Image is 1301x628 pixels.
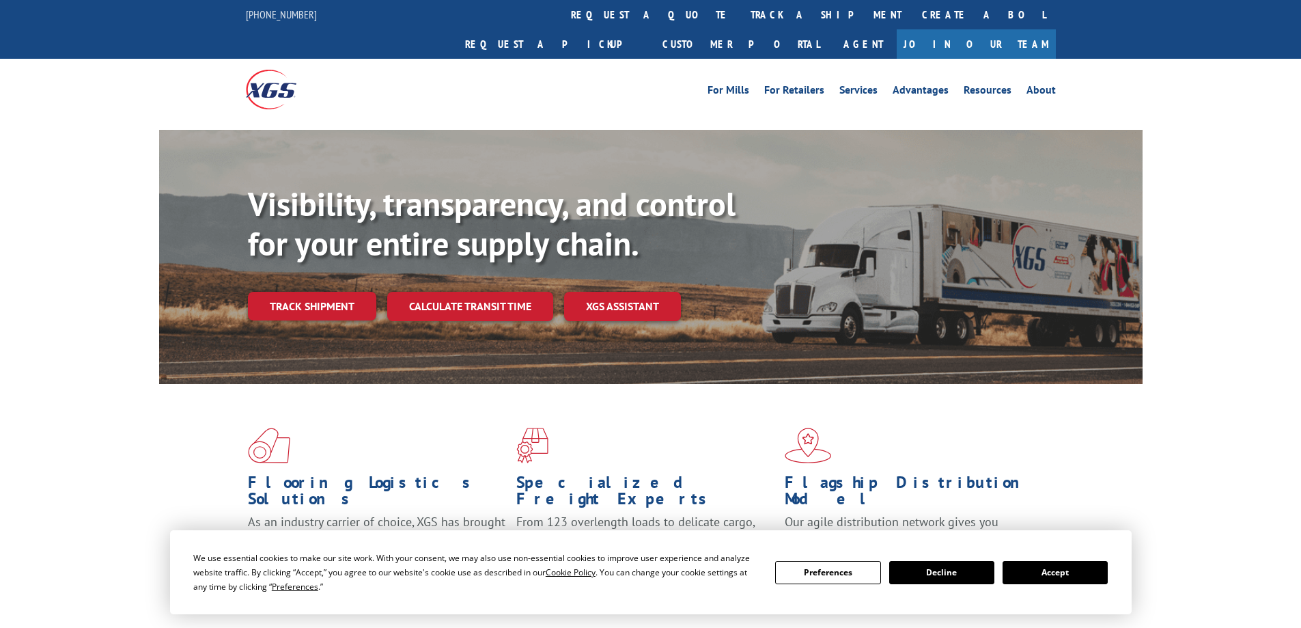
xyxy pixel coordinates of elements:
[387,292,553,321] a: Calculate transit time
[546,566,596,578] span: Cookie Policy
[964,85,1011,100] a: Resources
[897,29,1056,59] a: Join Our Team
[272,581,318,592] span: Preferences
[785,514,1036,546] span: Our agile distribution network gives you nationwide inventory management on demand.
[830,29,897,59] a: Agent
[248,428,290,463] img: xgs-icon-total-supply-chain-intelligence-red
[455,29,652,59] a: Request a pickup
[564,292,681,321] a: XGS ASSISTANT
[170,530,1132,614] div: Cookie Consent Prompt
[248,182,736,264] b: Visibility, transparency, and control for your entire supply chain.
[248,514,505,562] span: As an industry carrier of choice, XGS has brought innovation and dedication to flooring logistics...
[785,474,1043,514] h1: Flagship Distribution Model
[652,29,830,59] a: Customer Portal
[248,474,506,514] h1: Flooring Logistics Solutions
[775,561,880,584] button: Preferences
[889,561,994,584] button: Decline
[1026,85,1056,100] a: About
[246,8,317,21] a: [PHONE_NUMBER]
[516,474,774,514] h1: Specialized Freight Experts
[893,85,949,100] a: Advantages
[516,428,548,463] img: xgs-icon-focused-on-flooring-red
[193,551,759,594] div: We use essential cookies to make our site work. With your consent, we may also use non-essential ...
[708,85,749,100] a: For Mills
[1003,561,1108,584] button: Accept
[839,85,878,100] a: Services
[248,292,376,320] a: Track shipment
[764,85,824,100] a: For Retailers
[516,514,774,575] p: From 123 overlength loads to delicate cargo, our experienced staff knows the best way to move you...
[785,428,832,463] img: xgs-icon-flagship-distribution-model-red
